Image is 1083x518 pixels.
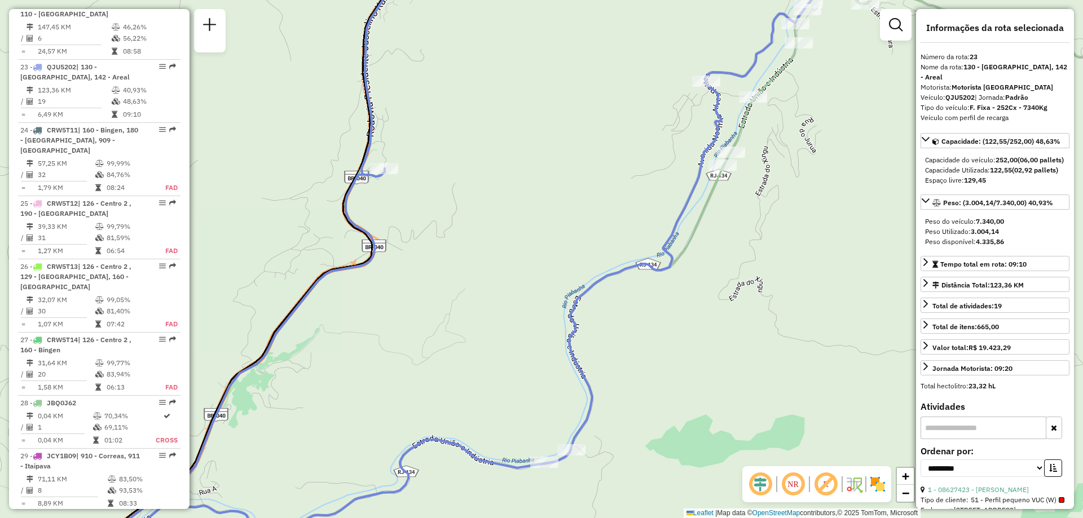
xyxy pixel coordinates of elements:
span: | Jornada: [975,93,1028,101]
span: 27 - [20,335,131,354]
a: Jornada Motorista: 09:20 [921,360,1069,375]
a: Exibir filtros [884,14,907,36]
span: 28 - [20,399,76,407]
td: = [20,245,26,256]
div: Tipo de cliente: [921,495,1069,505]
a: Zoom in [897,468,914,485]
span: 24 - [20,126,138,154]
a: OpenStreetMap [752,509,800,517]
div: Nome da rota: [921,62,1069,82]
div: Peso Utilizado: [925,227,1065,237]
span: Ocultar NR [780,471,807,498]
td: FAD [153,318,178,330]
i: Total de Atividades [27,424,33,431]
div: Valor total: [932,343,1011,353]
td: FAD [153,245,178,256]
td: 84,76% [106,169,153,180]
em: Rota exportada [169,399,176,406]
span: Total de atividades: [932,302,1002,310]
span: | 910 - Correas, 911 - Itaipava [20,451,140,470]
em: Opções [159,200,166,206]
td: = [20,382,26,393]
i: % de utilização do peso [93,413,102,419]
span: JBQ0J62 [47,399,76,407]
td: 99,79% [106,221,153,232]
i: % de utilização da cubagem [112,35,120,42]
td: 99,05% [106,294,153,306]
td: 99,77% [106,357,153,369]
i: % de utilização da cubagem [112,98,120,105]
i: Distância Total [27,360,33,366]
span: CRW5T11 [47,126,78,134]
span: 51 - Perfil pequeno VUC (W) [971,495,1064,505]
h4: Informações da rota selecionada [921,23,1069,33]
i: % de utilização do peso [112,87,120,94]
div: Peso disponível: [925,237,1065,247]
td: = [20,109,26,120]
td: 8,89 KM [37,498,107,509]
span: CRW5T14 [47,335,78,344]
td: 83,94% [106,369,153,380]
td: 70,34% [104,410,155,422]
td: / [20,422,26,433]
td: / [20,96,26,107]
span: − [902,486,909,500]
td: 19 [37,96,111,107]
td: 57,25 KM [37,158,95,169]
div: Total de itens: [932,322,999,332]
em: Rota exportada [169,452,176,459]
strong: 252,00 [996,156,1018,164]
i: Tempo total em rota [108,500,113,507]
span: | 126 - Centro 2 , 190 - [GEOGRAPHIC_DATA] [20,199,131,218]
i: Distância Total [27,296,33,303]
i: Total de Atividades [27,487,33,494]
td: 83,50% [118,473,175,485]
strong: 130 - [GEOGRAPHIC_DATA], 142 - Areal [921,63,1067,81]
em: Opções [159,336,166,343]
td: 08:33 [118,498,175,509]
td: 07:42 [106,318,153,330]
td: 0,04 KM [37,410,93,422]
td: = [20,182,26,193]
span: + [902,469,909,483]
label: Ordenar por: [921,444,1069,458]
em: Opções [159,63,166,70]
em: Opções [159,263,166,269]
i: Distância Total [27,223,33,230]
td: 01:02 [104,435,155,446]
td: = [20,318,26,330]
strong: QJU5202 [945,93,975,101]
strong: 23 [970,52,978,61]
td: 8 [37,485,107,496]
td: 08:58 [122,46,176,57]
i: % de utilização do peso [112,24,120,30]
span: QJU5202 [47,63,76,71]
td: 1,58 KM [37,382,95,393]
td: / [20,485,26,496]
a: Valor total:R$ 19.423,29 [921,339,1069,355]
a: Capacidade: (122,55/252,00) 48,63% [921,133,1069,148]
a: Leaflet [686,509,714,517]
i: % de utilização da cubagem [108,487,116,494]
a: Peso: (3.004,14/7.340,00) 40,93% [921,194,1069,210]
i: Tempo total em rota [93,437,99,444]
td: / [20,169,26,180]
i: Total de Atividades [27,234,33,241]
i: Tempo total em rota [95,321,101,327]
td: 24,57 KM [37,46,111,57]
td: 93,53% [118,485,175,496]
em: Opções [159,399,166,406]
img: Exibir/Ocultar setores [869,475,887,493]
span: Peso: (3.004,14/7.340,00) 40,93% [943,198,1053,207]
i: Tempo total em rota [112,48,117,55]
td: 1,79 KM [37,182,95,193]
strong: Padrão [1005,93,1028,101]
i: Total de Atividades [27,171,33,178]
td: 56,22% [122,33,176,44]
div: Capacidade: (122,55/252,00) 48,63% [921,150,1069,190]
a: Nova sessão e pesquisa [199,14,221,39]
em: Rota exportada [169,200,176,206]
td: 46,26% [122,21,176,33]
td: 1 [37,422,93,433]
div: Total hectolitro: [921,381,1069,391]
